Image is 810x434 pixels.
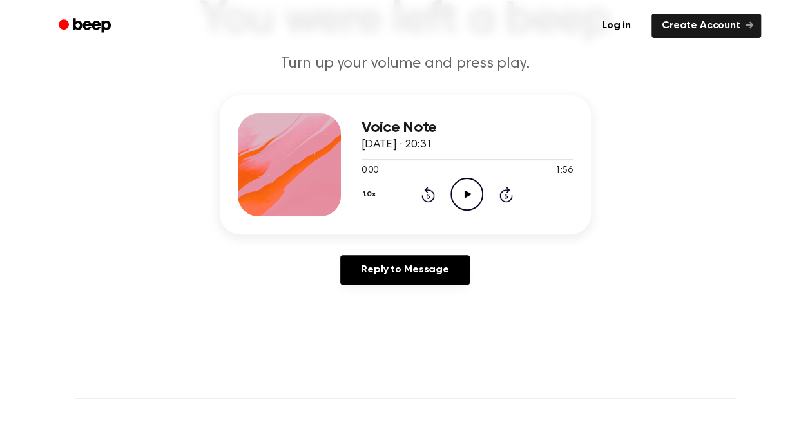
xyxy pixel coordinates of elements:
[50,14,122,39] a: Beep
[362,164,378,178] span: 0:00
[589,11,644,41] a: Log in
[555,164,572,178] span: 1:56
[340,255,469,285] a: Reply to Message
[362,119,573,137] h3: Voice Note
[651,14,761,38] a: Create Account
[362,139,432,151] span: [DATE] · 20:31
[362,184,381,205] button: 1.0x
[158,53,653,75] p: Turn up your volume and press play.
